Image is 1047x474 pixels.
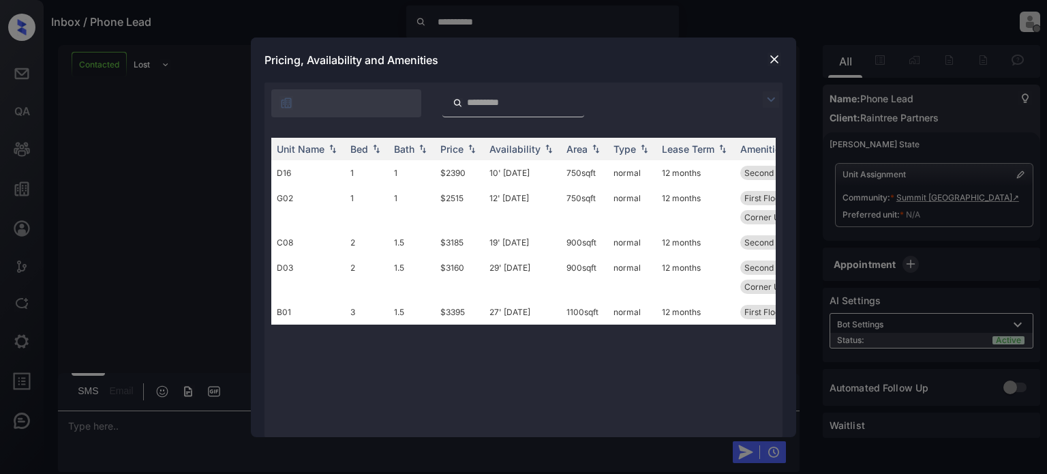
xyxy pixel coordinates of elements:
[744,282,789,292] span: Corner Unit
[440,143,464,155] div: Price
[566,143,588,155] div: Area
[279,96,293,110] img: icon-zuma
[435,186,484,230] td: $2515
[345,160,389,186] td: 1
[271,230,345,255] td: C08
[656,186,735,230] td: 12 months
[271,255,345,299] td: D03
[389,255,435,299] td: 1.5
[613,143,636,155] div: Type
[608,230,656,255] td: normal
[271,299,345,325] td: B01
[763,91,779,108] img: icon-zuma
[744,168,795,178] span: Second Floor
[662,143,714,155] div: Lease Term
[345,255,389,299] td: 2
[416,144,429,153] img: sorting
[326,144,339,153] img: sorting
[484,230,561,255] td: 19' [DATE]
[271,186,345,230] td: G02
[608,160,656,186] td: normal
[435,230,484,255] td: $3185
[744,237,795,248] span: Second Floor
[561,299,608,325] td: 1100 sqft
[561,160,608,186] td: 750 sqft
[744,193,783,203] span: First Floor
[345,186,389,230] td: 1
[271,160,345,186] td: D16
[435,255,484,299] td: $3160
[453,97,463,109] img: icon-zuma
[484,186,561,230] td: 12' [DATE]
[435,160,484,186] td: $2390
[608,255,656,299] td: normal
[744,212,789,222] span: Corner Unit
[637,144,651,153] img: sorting
[389,299,435,325] td: 1.5
[277,143,324,155] div: Unit Name
[716,144,729,153] img: sorting
[484,299,561,325] td: 27' [DATE]
[656,160,735,186] td: 12 months
[656,299,735,325] td: 12 months
[350,143,368,155] div: Bed
[489,143,541,155] div: Availability
[768,53,781,66] img: close
[542,144,556,153] img: sorting
[389,160,435,186] td: 1
[389,230,435,255] td: 1.5
[608,299,656,325] td: normal
[435,299,484,325] td: $3395
[561,255,608,299] td: 900 sqft
[369,144,383,153] img: sorting
[484,160,561,186] td: 10' [DATE]
[656,255,735,299] td: 12 months
[589,144,603,153] img: sorting
[484,255,561,299] td: 29' [DATE]
[744,263,795,273] span: Second Floor
[561,230,608,255] td: 900 sqft
[345,230,389,255] td: 2
[744,307,783,317] span: First Floor
[561,186,608,230] td: 750 sqft
[740,143,786,155] div: Amenities
[394,143,414,155] div: Bath
[656,230,735,255] td: 12 months
[389,186,435,230] td: 1
[251,38,796,83] div: Pricing, Availability and Amenities
[608,186,656,230] td: normal
[345,299,389,325] td: 3
[465,144,479,153] img: sorting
